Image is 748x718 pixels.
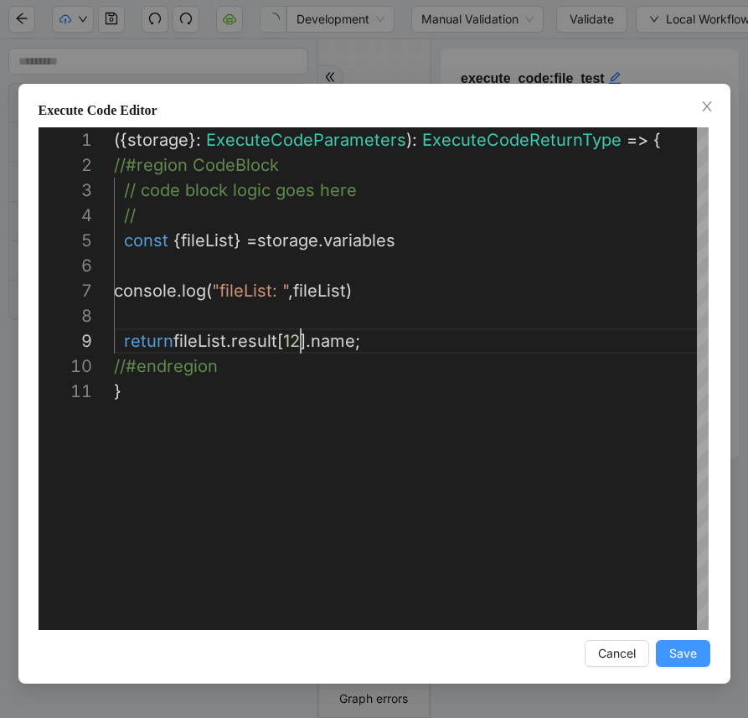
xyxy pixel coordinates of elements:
span: [ [277,331,283,351]
div: 6 [39,253,92,278]
span: ]. [300,331,311,351]
span: log [182,281,206,301]
div: Execute Code Editor [39,101,710,121]
span: { [173,230,181,251]
span: return [124,331,173,351]
span: const [124,230,168,251]
span: => [627,130,648,150]
span: // code block logic goes here [124,180,357,200]
span: ): [406,130,417,150]
span: { [653,130,661,150]
span: } [114,381,121,401]
div: 3 [39,178,92,203]
span: name [311,331,355,351]
span: "fileList: " [212,281,288,301]
span: ExecuteCodeParameters [206,130,406,150]
span: storage [127,130,188,150]
span: . [226,331,231,351]
span: , [288,281,293,301]
div: 10 [39,354,92,379]
span: variables [323,230,395,251]
span: result [231,331,277,351]
span: // [124,205,136,225]
div: 5 [39,228,92,253]
span: storage [257,230,318,251]
div: 11 [39,379,92,404]
span: ) [346,281,352,301]
button: Save [656,640,710,667]
span: } [234,230,241,251]
button: Close [698,98,716,116]
span: //#region CodeBlock [114,155,279,175]
span: ( [206,281,212,301]
span: 12 [283,331,300,351]
div: 7 [39,278,92,303]
div: 1 [39,127,92,152]
span: fileList [173,331,226,351]
div: 8 [39,303,92,328]
span: close [700,100,714,113]
span: ExecuteCodeReturnType [422,130,622,150]
span: . [177,281,182,301]
span: ({ [114,130,127,150]
span: ; [355,331,360,351]
span: }: [188,130,201,150]
button: Cancel [585,640,649,667]
span: . [318,230,323,251]
span: fileList [293,281,346,301]
span: fileList [181,230,234,251]
span: //#endregion [114,356,218,376]
div: 4 [39,203,92,228]
span: Cancel [598,644,636,663]
span: console [114,281,177,301]
div: 2 [39,152,92,178]
span: Save [669,644,697,663]
span: = [246,230,257,251]
div: 9 [39,328,92,354]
